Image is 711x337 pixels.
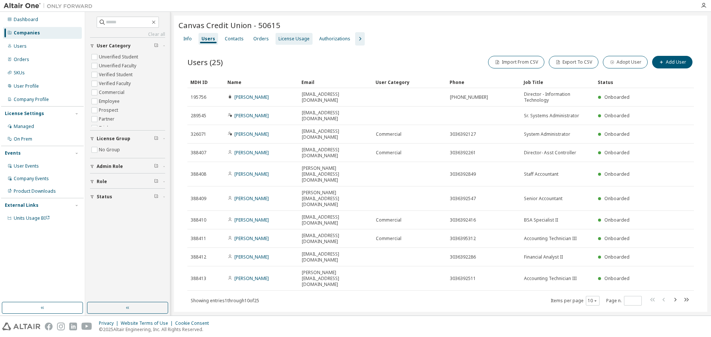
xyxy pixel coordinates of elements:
img: facebook.svg [45,323,53,330]
span: Onboarded [604,149,630,156]
button: Role [90,173,165,190]
span: 388408 [191,171,206,177]
span: Onboarded [604,275,630,282]
div: Info [183,36,192,42]
button: Export To CSV [549,56,598,68]
span: 195756 [191,94,206,100]
span: Admin Role [97,164,123,169]
span: Clear filter [154,179,158,185]
span: Clear filter [154,136,158,142]
span: [PERSON_NAME][EMAIL_ADDRESS][DOMAIN_NAME] [302,270,369,287]
a: [PERSON_NAME] [234,131,269,137]
button: Add User [652,56,692,68]
span: 388409 [191,196,206,202]
div: Website Terms of Use [121,320,175,326]
span: Page n. [606,296,642,306]
span: Onboarded [604,171,630,177]
button: Adopt User [603,56,648,68]
a: [PERSON_NAME] [234,275,269,282]
a: [PERSON_NAME] [234,94,269,100]
div: Managed [14,124,34,129]
span: Onboarded [604,94,630,100]
div: Orders [253,36,269,42]
div: On Prem [14,136,32,142]
img: altair_logo.svg [2,323,40,330]
span: 289545 [191,113,206,119]
label: Partner [99,115,116,124]
div: Company Events [14,176,49,182]
span: Clear filter [154,164,158,169]
div: SKUs [14,70,25,76]
span: Accounting Technician III [524,236,577,242]
div: Dashboard [14,17,38,23]
span: [PERSON_NAME][EMAIL_ADDRESS][DOMAIN_NAME] [302,190,369,208]
span: [EMAIL_ADDRESS][DOMAIN_NAME] [302,251,369,263]
label: Trial [99,124,110,132]
span: 388412 [191,254,206,260]
img: linkedin.svg [69,323,77,330]
span: Staff Accountant [524,171,558,177]
span: Commercial [376,236,401,242]
div: Authorizations [319,36,350,42]
span: Users (25) [187,57,223,67]
p: © 2025 Altair Engineering, Inc. All Rights Reserved. [99,326,213,333]
span: 3036392849 [450,171,476,177]
span: Onboarded [604,254,630,260]
span: Director - Information Technology [524,91,591,103]
span: Clear filter [154,43,158,49]
span: 388407 [191,150,206,156]
span: Units Usage BI [14,215,50,221]
div: Job Title [524,76,592,88]
span: System Administrator [524,131,570,137]
span: Role [97,179,107,185]
div: User Category [375,76,444,88]
span: Clear filter [154,194,158,200]
span: BSA Specialist II [524,217,558,223]
span: Onboarded [604,235,630,242]
span: Accounting Technician III [524,276,577,282]
img: instagram.svg [57,323,65,330]
span: [EMAIL_ADDRESS][DOMAIN_NAME] [302,214,369,226]
button: Import From CSV [488,56,544,68]
span: Director- Asst Controller [524,150,576,156]
span: 326071 [191,131,206,137]
span: 3036392286 [450,254,476,260]
span: [EMAIL_ADDRESS][DOMAIN_NAME] [302,233,369,245]
span: 3036392416 [450,217,476,223]
div: Company Profile [14,97,49,102]
div: Privacy [99,320,121,326]
span: 388413 [191,276,206,282]
div: License Settings [5,111,44,117]
span: Commercial [376,150,401,156]
div: Cookie Consent [175,320,213,326]
label: Prospect [99,106,120,115]
span: 3036395312 [450,236,476,242]
button: User Category [90,38,165,54]
a: [PERSON_NAME] [234,171,269,177]
span: Onboarded [604,112,630,119]
label: No Group [99,145,121,154]
div: Contacts [225,36,244,42]
img: Altair One [4,2,96,10]
a: [PERSON_NAME] [234,195,269,202]
span: Onboarded [604,217,630,223]
span: Commercial [376,217,401,223]
div: Users [201,36,215,42]
div: Companies [14,30,40,36]
span: Items per page [551,296,600,306]
span: Financial Analyst II [524,254,563,260]
span: User Category [97,43,131,49]
div: Name [227,76,296,88]
span: License Group [97,136,130,142]
a: [PERSON_NAME] [234,254,269,260]
div: User Events [14,163,39,169]
div: External Links [5,202,39,208]
span: 3036392127 [450,131,476,137]
span: Onboarded [604,131,630,137]
span: [PHONE_NUMBER] [450,94,488,100]
label: Commercial [99,88,126,97]
span: Canvas Credit Union - 50615 [178,20,280,30]
button: 10 [588,298,598,304]
a: [PERSON_NAME] [234,149,269,156]
div: License Usage [278,36,310,42]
